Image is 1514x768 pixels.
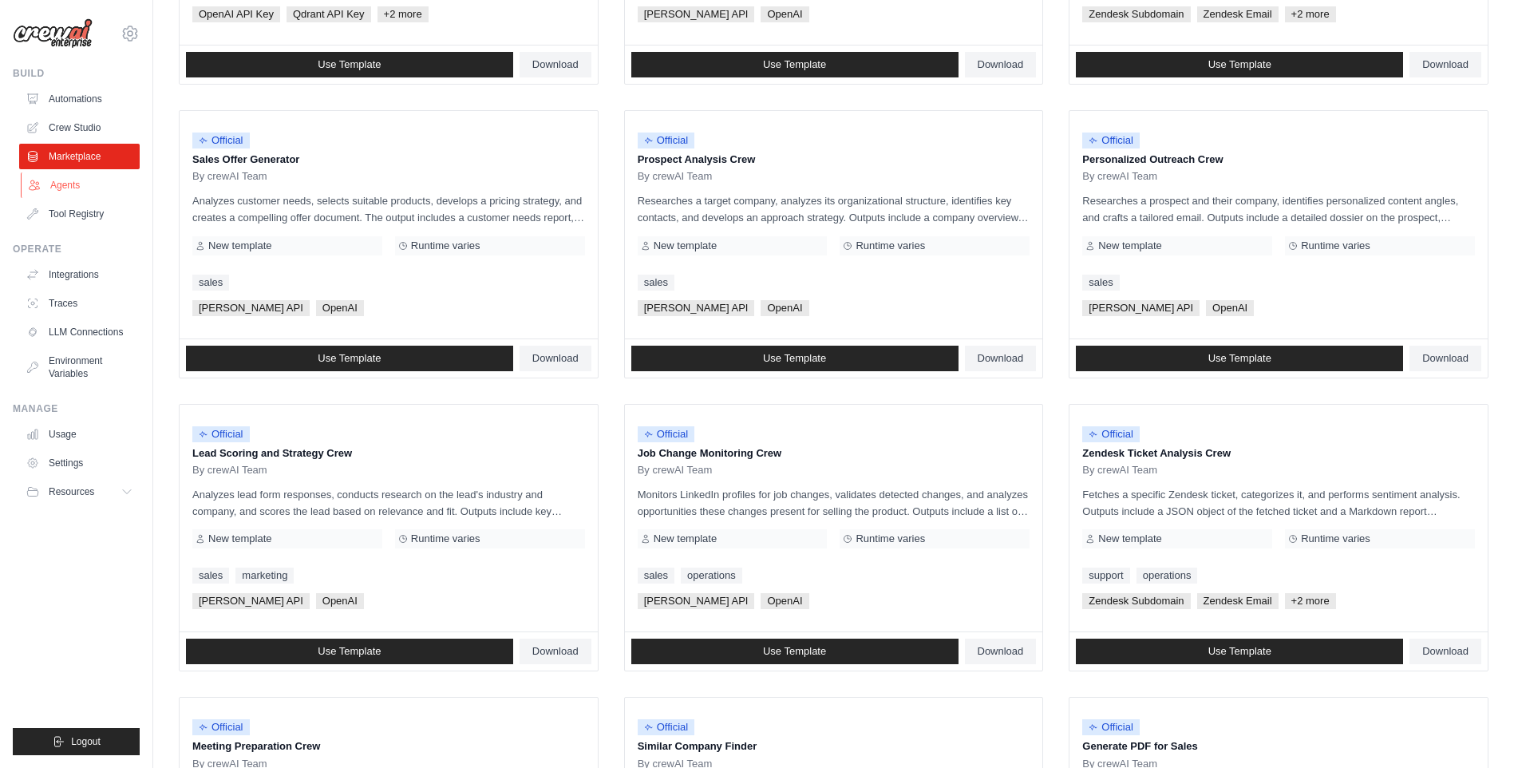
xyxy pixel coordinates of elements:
[192,486,585,520] p: Analyzes lead form responses, conducts research on the lead's industry and company, and scores th...
[631,52,959,77] a: Use Template
[19,319,140,345] a: LLM Connections
[192,593,310,609] span: [PERSON_NAME] API
[638,6,755,22] span: [PERSON_NAME] API
[978,352,1024,365] span: Download
[978,58,1024,71] span: Download
[638,593,755,609] span: [PERSON_NAME] API
[1098,532,1161,545] span: New template
[1422,645,1469,658] span: Download
[208,532,271,545] span: New template
[19,450,140,476] a: Settings
[19,422,140,447] a: Usage
[1082,6,1190,22] span: Zendesk Subdomain
[654,532,717,545] span: New template
[520,346,591,371] a: Download
[532,352,579,365] span: Download
[1285,6,1336,22] span: +2 more
[19,348,140,386] a: Environment Variables
[532,58,579,71] span: Download
[13,67,140,80] div: Build
[1409,639,1481,664] a: Download
[1422,352,1469,365] span: Download
[856,532,925,545] span: Runtime varies
[19,115,140,141] a: Crew Studio
[1208,58,1271,71] span: Use Template
[1082,133,1140,148] span: Official
[186,346,513,371] a: Use Template
[1082,593,1190,609] span: Zendesk Subdomain
[856,240,925,252] span: Runtime varies
[631,639,959,664] a: Use Template
[192,170,267,183] span: By crewAI Team
[13,728,140,755] button: Logout
[965,639,1037,664] a: Download
[186,639,513,664] a: Use Template
[13,18,93,49] img: Logo
[1082,568,1129,584] a: support
[1082,152,1475,168] p: Personalized Outreach Crew
[1208,645,1271,658] span: Use Template
[192,275,229,291] a: sales
[638,486,1030,520] p: Monitors LinkedIn profiles for job changes, validates detected changes, and analyzes opportunitie...
[192,738,585,754] p: Meeting Preparation Crew
[978,645,1024,658] span: Download
[1409,52,1481,77] a: Download
[411,532,480,545] span: Runtime varies
[19,291,140,316] a: Traces
[532,645,579,658] span: Download
[1082,300,1200,316] span: [PERSON_NAME] API
[1206,300,1254,316] span: OpenAI
[192,192,585,226] p: Analyzes customer needs, selects suitable products, develops a pricing strategy, and creates a co...
[638,445,1030,461] p: Job Change Monitoring Crew
[186,52,513,77] a: Use Template
[654,240,717,252] span: New template
[1082,738,1475,754] p: Generate PDF for Sales
[318,58,381,71] span: Use Template
[192,445,585,461] p: Lead Scoring and Strategy Crew
[13,402,140,415] div: Manage
[19,262,140,287] a: Integrations
[520,52,591,77] a: Download
[520,639,591,664] a: Download
[638,152,1030,168] p: Prospect Analysis Crew
[965,52,1037,77] a: Download
[1082,445,1475,461] p: Zendesk Ticket Analysis Crew
[1076,52,1403,77] a: Use Template
[763,352,826,365] span: Use Template
[71,735,101,748] span: Logout
[1082,719,1140,735] span: Official
[287,6,371,22] span: Qdrant API Key
[192,152,585,168] p: Sales Offer Generator
[1082,486,1475,520] p: Fetches a specific Zendesk ticket, categorizes it, and performs sentiment analysis. Outputs inclu...
[1082,192,1475,226] p: Researches a prospect and their company, identifies personalized content angles, and crafts a tai...
[638,719,695,735] span: Official
[19,144,140,169] a: Marketplace
[1082,426,1140,442] span: Official
[13,243,140,255] div: Operate
[638,568,674,584] a: sales
[235,568,294,584] a: marketing
[316,300,364,316] span: OpenAI
[638,464,713,477] span: By crewAI Team
[638,738,1030,754] p: Similar Company Finder
[681,568,742,584] a: operations
[21,172,141,198] a: Agents
[631,346,959,371] a: Use Template
[192,568,229,584] a: sales
[316,593,364,609] span: OpenAI
[763,58,826,71] span: Use Template
[192,133,250,148] span: Official
[638,133,695,148] span: Official
[761,593,808,609] span: OpenAI
[1285,593,1336,609] span: +2 more
[638,192,1030,226] p: Researches a target company, analyzes its organizational structure, identifies key contacts, and ...
[192,300,310,316] span: [PERSON_NAME] API
[1136,568,1198,584] a: operations
[1422,58,1469,71] span: Download
[192,719,250,735] span: Official
[1076,346,1403,371] a: Use Template
[761,6,808,22] span: OpenAI
[761,300,808,316] span: OpenAI
[1082,275,1119,291] a: sales
[49,485,94,498] span: Resources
